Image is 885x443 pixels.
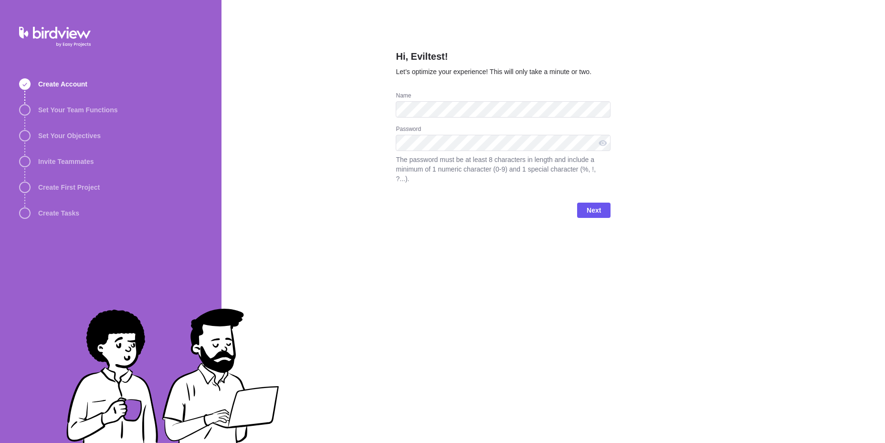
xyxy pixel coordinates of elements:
[38,208,79,218] span: Create Tasks
[396,68,591,76] span: Let’s optimize your experience! This will only take a minute or two.
[587,205,601,216] span: Next
[38,157,94,166] span: Invite Teammates
[38,79,87,89] span: Create Account
[38,183,100,192] span: Create First Project
[396,50,611,67] h2: Hi, Eviltest!
[38,131,101,140] span: Set Your Objectives
[577,203,611,218] span: Next
[396,155,611,184] span: The password must be at least 8 characters in length and include a minimum of 1 numeric character...
[396,125,611,135] div: Password
[396,92,611,101] div: Name
[38,105,117,115] span: Set Your Team Functions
